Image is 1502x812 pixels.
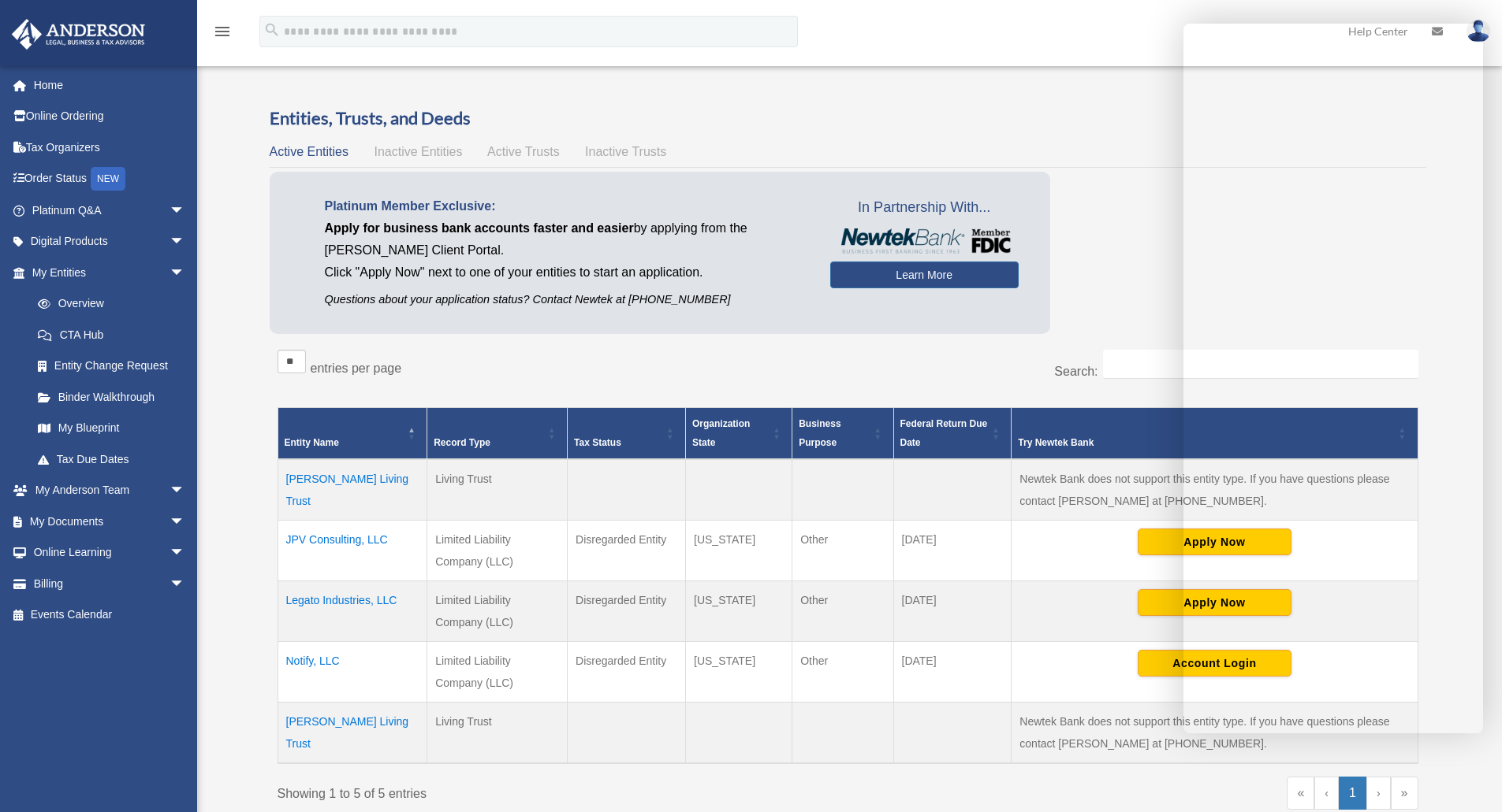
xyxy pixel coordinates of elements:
[170,537,201,569] span: arrow_drop_down
[792,521,893,581] td: Other
[325,195,807,217] p: Platinum Member Exclusive:
[1183,24,1483,733] iframe: To enrich screen reader interactions, please activate Accessibility in Grammarly extension settings
[170,195,201,227] span: arrow_drop_down
[1054,365,1098,378] label: Search:
[1138,589,1291,616] button: Apply Now
[686,521,792,581] td: [US_STATE]
[1287,777,1314,810] a: First
[838,228,1011,254] img: NewtekBankLogoSM.png
[11,257,201,288] a: My Entitiesarrow_drop_down
[22,288,193,320] a: Overview
[568,408,686,460] th: Tax Status: Activate to sort
[434,437,490,448] span: Record Type
[263,21,281,39] i: search
[1467,20,1490,43] img: User Pic
[11,599,209,631] a: Events Calendar
[213,22,232,41] i: menu
[1366,777,1391,810] a: Next
[11,506,209,537] a: My Documentsarrow_drop_down
[91,167,125,191] div: NEW
[568,581,686,642] td: Disregarded Entity
[893,581,1012,642] td: [DATE]
[278,777,837,805] div: Showing 1 to 5 of 5 entries
[1018,433,1393,452] div: Try Newtek Bank
[11,475,209,506] a: My Anderson Teamarrow_drop_down
[686,642,792,703] td: [US_STATE]
[792,581,893,642] td: Other
[285,437,339,448] span: Entity Name
[7,19,150,50] img: Anderson Advisors Platinum Portal
[11,226,209,258] a: Digital Productsarrow_drop_down
[1138,528,1291,555] button: Apply Now
[311,362,402,375] label: entries per page
[792,642,893,703] td: Other
[374,145,462,158] span: Inactive Entities
[170,226,201,258] span: arrow_drop_down
[1012,408,1418,460] th: Try Newtek Bank : Activate to sort
[22,443,201,475] a: Tax Due Dates
[278,521,427,581] td: JPV Consulting, LLC
[170,506,201,538] span: arrow_drop_down
[686,581,792,642] td: [US_STATE]
[568,642,686,703] td: Disregarded Entity
[325,261,807,284] p: Click "Apply Now" next to one of your entities to start an application.
[830,195,1019,221] span: In Partnership With...
[427,408,568,460] th: Record Type: Activate to sort
[830,261,1019,288] a: Learn More
[22,381,201,413] a: Binder Walkthrough
[1339,777,1366,810] a: 1
[427,642,568,703] td: Limited Liability Company (LLC)
[22,413,201,444] a: My Blueprint
[11,163,209,195] a: Order StatusNEW
[692,418,750,448] span: Organization State
[11,195,209,226] a: Platinum Q&Aarrow_drop_down
[278,703,427,764] td: [PERSON_NAME] Living Trust
[893,642,1012,703] td: [DATE]
[893,521,1012,581] td: [DATE]
[22,319,201,350] a: CTA Hub
[1138,656,1291,669] a: Account Login
[1012,703,1418,764] td: Newtek Bank does not support this entity type. If you have questions please contact [PERSON_NAME]...
[487,145,560,158] span: Active Trusts
[427,703,568,764] td: Living Trust
[270,145,348,158] span: Active Entities
[427,521,568,581] td: Limited Liability Company (LLC)
[568,521,686,581] td: Disregarded Entity
[900,418,988,448] span: Federal Return Due Date
[325,221,634,235] span: Apply for business bank accounts faster and easier
[11,101,209,132] a: Online Ordering
[11,568,209,599] a: Billingarrow_drop_down
[278,581,427,642] td: Legato Industries, LLC
[11,132,209,163] a: Tax Organizers
[427,459,568,521] td: Living Trust
[278,642,427,703] td: Notify, LLC
[585,145,666,158] span: Inactive Trusts
[270,106,1426,131] h3: Entities, Trusts, and Deeds
[427,581,568,642] td: Limited Liability Company (LLC)
[11,69,209,101] a: Home
[686,408,792,460] th: Organization State: Activate to sort
[1138,650,1291,677] button: Account Login
[325,217,807,261] p: by applying from the [PERSON_NAME] Client Portal.
[213,28,232,41] a: menu
[278,459,427,521] td: [PERSON_NAME] Living Trust
[170,568,201,600] span: arrow_drop_down
[893,408,1012,460] th: Federal Return Due Date: Activate to sort
[170,257,201,289] span: arrow_drop_down
[11,537,209,569] a: Online Learningarrow_drop_down
[278,408,427,460] th: Entity Name: Activate to invert sorting
[325,290,807,310] p: Questions about your application status? Contact Newtek at [PHONE_NUMBER]
[1314,777,1339,810] a: Previous
[170,475,201,507] span: arrow_drop_down
[1391,777,1418,810] a: Last
[1012,459,1418,521] td: Newtek Bank does not support this entity type. If you have questions please contact [PERSON_NAME]...
[792,408,893,460] th: Business Purpose: Activate to sort
[574,437,621,448] span: Tax Status
[799,418,840,448] span: Business Purpose
[22,350,201,382] a: Entity Change Request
